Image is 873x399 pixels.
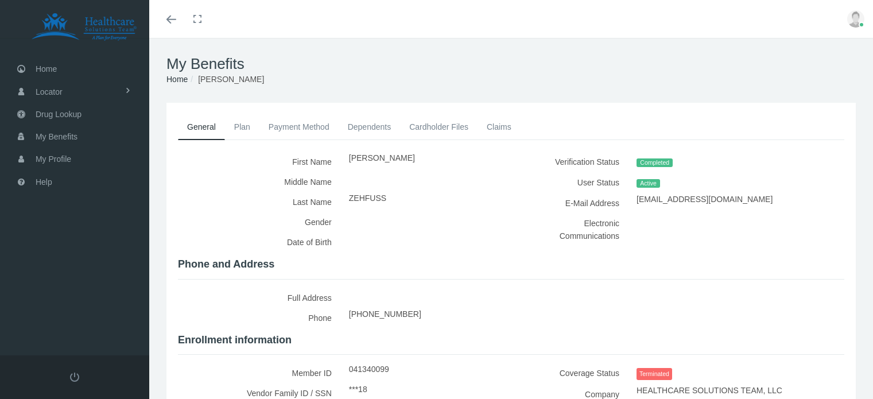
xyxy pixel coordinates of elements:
span: Help [36,171,52,193]
span: [PHONE_NUMBER] [349,305,421,323]
a: Payment Method [259,114,339,140]
label: E-Mail Address [520,193,628,213]
label: First Name [178,152,340,172]
h4: Enrollment information [178,334,844,347]
label: Middle Name [178,172,340,192]
span: HEALTHCARE SOLUTIONS TEAM, LLC [637,382,782,399]
h4: Phone and Address [178,258,844,271]
span: Terminated [637,368,672,380]
span: [PERSON_NAME] [198,75,264,84]
span: Home [36,58,57,80]
label: Member ID [178,363,340,383]
label: Full Address [178,288,340,308]
a: Dependents [339,114,401,140]
a: Cardholder Files [400,114,478,140]
span: My Benefits [36,126,77,148]
img: user-placeholder.jpg [847,10,864,28]
a: Plan [225,114,259,140]
a: General [178,114,225,140]
label: Phone [178,308,340,328]
span: ZEHFUSS [349,189,386,207]
a: Claims [478,114,521,140]
span: Active [637,179,660,188]
span: Drug Lookup [36,103,82,125]
label: Date of Birth [178,232,340,252]
span: 041340099 [349,361,389,378]
label: Verification Status [520,152,628,172]
label: Coverage Status [520,363,628,384]
span: Locator [36,81,63,103]
label: User Status [520,172,628,193]
a: Home [166,75,188,84]
label: Gender [178,212,340,232]
label: Electronic Communications [520,213,628,246]
span: [PERSON_NAME] [349,149,415,166]
span: Completed [637,158,673,168]
h1: My Benefits [166,55,856,73]
span: My Profile [36,148,71,170]
label: Last Name [178,192,340,212]
img: HEALTHCARE SOLUTIONS TEAM, LLC [15,13,153,41]
span: [EMAIL_ADDRESS][DOMAIN_NAME] [637,191,773,208]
